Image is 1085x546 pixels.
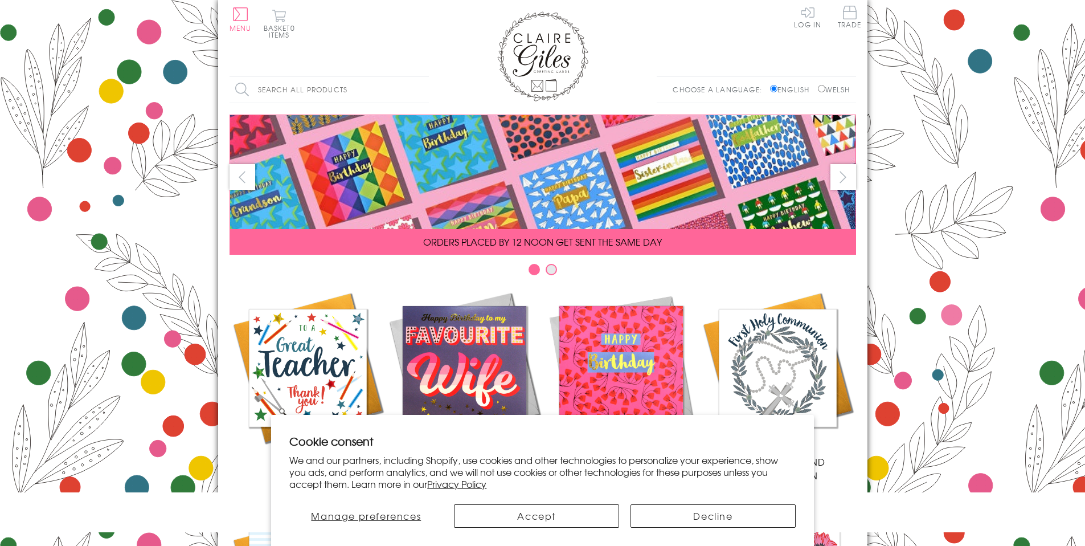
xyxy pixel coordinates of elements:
[543,290,699,468] a: Birthdays
[230,164,255,190] button: prev
[311,509,421,523] span: Manage preferences
[794,6,821,28] a: Log In
[497,11,588,101] img: Claire Giles Greetings Cards
[699,290,856,482] a: Communion and Confirmation
[770,84,815,95] label: English
[529,264,540,275] button: Carousel Page 1 (Current Slide)
[454,504,619,528] button: Accept
[269,23,295,40] span: 0 items
[630,504,796,528] button: Decline
[386,290,543,468] a: New Releases
[230,77,429,103] input: Search all products
[427,477,486,491] a: Privacy Policy
[230,23,252,33] span: Menu
[289,433,796,449] h2: Cookie consent
[289,454,796,490] p: We and our partners, including Shopify, use cookies and other technologies to personalize your ex...
[230,7,252,31] button: Menu
[264,9,295,38] button: Basket0 items
[838,6,862,30] a: Trade
[423,235,662,248] span: ORDERS PLACED BY 12 NOON GET SENT THE SAME DAY
[417,77,429,103] input: Search
[770,85,777,92] input: English
[838,6,862,28] span: Trade
[230,290,386,468] a: Academic
[230,263,856,281] div: Carousel Pagination
[818,85,825,92] input: Welsh
[289,504,443,528] button: Manage preferences
[818,84,850,95] label: Welsh
[546,264,557,275] button: Carousel Page 2
[830,164,856,190] button: next
[673,84,768,95] p: Choose a language:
